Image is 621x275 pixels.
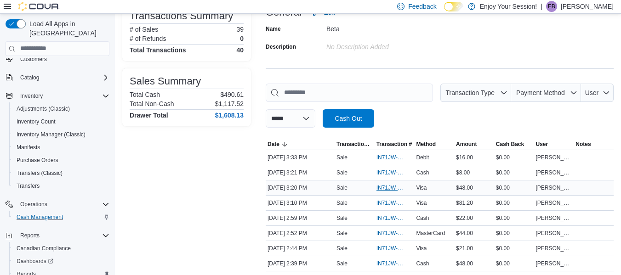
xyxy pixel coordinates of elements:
button: Notes [574,139,614,150]
span: Reports [20,232,40,239]
button: IN71JW-7364701 [376,167,413,178]
span: Transfers (Classic) [17,169,63,177]
span: Inventory Count [17,118,56,125]
button: Cash Out [323,109,374,128]
p: Sale [336,245,348,252]
span: User [536,140,548,148]
p: Sale [336,154,348,161]
span: $8.00 [456,169,470,176]
span: $48.00 [456,260,473,267]
span: $44.00 [456,230,473,237]
span: Purchase Orders [17,157,58,164]
span: Amount [456,140,477,148]
button: Catalog [2,71,113,84]
a: Adjustments (Classic) [13,103,74,114]
span: Purchase Orders [13,155,109,166]
div: [DATE] 2:59 PM [266,213,335,224]
span: Adjustments (Classic) [17,105,70,112]
span: Notes [575,140,591,148]
button: Catalog [17,72,43,83]
div: [DATE] 3:10 PM [266,197,335,208]
button: Payment Method [511,84,581,102]
h6: Total Cash [130,91,160,98]
a: Transfers [13,180,43,191]
button: Canadian Compliance [9,242,113,255]
p: Sale [336,169,348,176]
span: Catalog [20,74,39,81]
div: $0.00 [494,258,534,269]
a: Canadian Compliance [13,243,74,254]
span: Feedback [408,2,436,11]
span: [PERSON_NAME] [536,169,572,176]
a: Inventory Count [13,116,59,127]
span: Customers [17,53,109,64]
input: Dark Mode [444,2,463,11]
button: Customers [2,52,113,65]
h4: $1,608.13 [215,112,244,119]
span: IN71JW-7364489 [376,245,404,252]
div: $0.00 [494,243,534,254]
span: IN71JW-7364701 [376,169,404,176]
a: Purchase Orders [13,155,62,166]
span: Canadian Compliance [13,243,109,254]
span: Cash Management [17,213,63,221]
input: This is a search bar. As you type, the results lower in the page will automatically filter. [266,84,433,102]
span: Transaction Type [336,140,373,148]
span: Inventory Manager (Classic) [13,129,109,140]
span: Cash Out [335,114,362,123]
p: [PERSON_NAME] [561,1,614,12]
div: [DATE] 2:39 PM [266,258,335,269]
span: Method [416,140,436,148]
span: Inventory [20,92,43,100]
button: Operations [2,198,113,211]
button: Transaction # [375,139,415,150]
button: Purchase Orders [9,154,113,167]
span: Visa [416,245,427,252]
span: IN71JW-7364585 [376,214,404,222]
p: Sale [336,214,348,222]
span: $22.00 [456,214,473,222]
span: $81.20 [456,199,473,207]
span: Cash Management [13,212,109,223]
button: User [581,84,614,102]
div: $0.00 [494,197,534,208]
h6: # of Refunds [130,35,166,42]
button: Reports [17,230,43,241]
p: 39 [236,26,244,33]
button: Inventory Manager (Classic) [9,128,113,141]
span: Cash [416,169,429,176]
button: Inventory [17,90,46,101]
span: Inventory [17,90,109,101]
span: Dashboards [17,258,53,265]
span: Inventory Manager (Classic) [17,131,85,138]
button: Amount [454,139,494,150]
div: [DATE] 3:33 PM [266,152,335,163]
button: IN71JW-7364780 [376,152,413,163]
button: Method [414,139,454,150]
button: Transfers [9,180,113,192]
div: [DATE] 2:44 PM [266,243,335,254]
span: User [585,89,599,96]
a: Cash Management [13,212,67,223]
div: $0.00 [494,213,534,224]
button: Adjustments (Classic) [9,102,113,115]
span: IN71JW-7364780 [376,154,404,161]
div: $0.00 [494,228,534,239]
a: Customers [17,54,51,65]
div: $0.00 [494,167,534,178]
p: Sale [336,184,348,191]
button: Transfers (Classic) [9,167,113,180]
h6: # of Sales [130,26,158,33]
div: [DATE] 3:21 PM [266,167,335,178]
span: Transaction # [376,140,412,148]
label: Description [266,43,296,51]
button: Manifests [9,141,113,154]
button: Cash Management [9,211,113,224]
span: MasterCard [416,230,445,237]
div: $0.00 [494,182,534,193]
img: Cova [18,2,60,11]
span: Cash [416,260,429,267]
span: Operations [20,201,47,208]
p: Sale [336,199,348,207]
span: [PERSON_NAME] [536,184,572,191]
